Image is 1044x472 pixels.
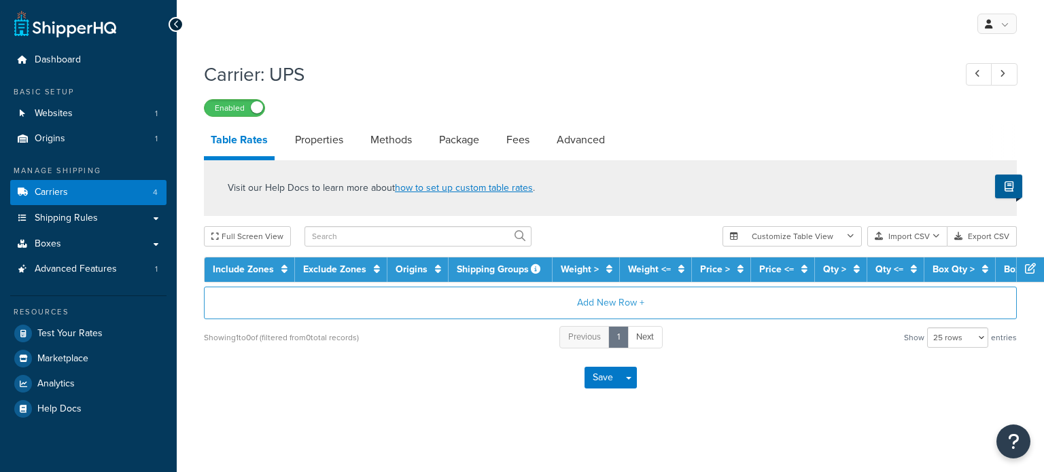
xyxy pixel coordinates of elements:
a: Next Record [991,63,1017,86]
button: Save [585,367,621,388]
a: Qty > [823,262,846,276]
input: Search [304,226,532,247]
li: Carriers [10,180,167,205]
a: Carriers4 [10,180,167,205]
span: 4 [153,187,158,198]
span: Dashboard [35,54,81,66]
button: Open Resource Center [996,424,1030,458]
button: Customize Table View [723,226,862,247]
a: Dashboard [10,48,167,73]
a: Websites1 [10,101,167,126]
a: Advanced Features1 [10,257,167,282]
a: 1 [608,326,629,348]
p: Visit our Help Docs to learn more about . [228,181,535,196]
a: Properties [288,124,350,156]
button: Export CSV [947,226,1017,247]
span: Shipping Rules [35,213,98,224]
span: Previous [568,330,601,343]
th: Shipping Groups [449,257,553,282]
li: Advanced Features [10,257,167,282]
span: Test Your Rates [37,328,103,340]
a: Fees [500,124,536,156]
a: Shipping Rules [10,206,167,231]
a: Boxes [10,232,167,257]
a: Analytics [10,371,167,396]
span: Analytics [37,378,75,390]
a: Next [627,326,663,348]
div: Manage Shipping [10,165,167,177]
a: Advanced [550,124,612,156]
li: Websites [10,101,167,126]
span: Advanced Features [35,264,117,275]
a: Table Rates [204,124,275,160]
span: entries [991,328,1017,347]
a: Previous Record [966,63,992,86]
a: Test Your Rates [10,321,167,346]
a: how to set up custom table rates [395,181,533,195]
span: 1 [155,264,158,275]
a: Price <= [759,262,794,276]
a: Include Zones [213,262,274,276]
button: Show Help Docs [995,175,1022,198]
span: Show [904,328,924,347]
div: Resources [10,306,167,318]
a: Weight > [561,262,599,276]
h1: Carrier: UPS [204,61,941,88]
span: Help Docs [37,403,82,415]
a: Qty <= [875,262,903,276]
span: Boxes [35,238,61,250]
a: Price > [700,262,730,276]
span: 1 [155,133,158,145]
a: Origins1 [10,126,167,151]
a: Previous [559,326,610,348]
a: Weight <= [628,262,671,276]
label: Enabled [205,100,264,116]
span: Websites [35,108,73,120]
button: Add New Row + [204,287,1017,319]
div: Showing 1 to 0 of (filtered from 0 total records) [204,328,359,347]
span: Next [636,330,654,343]
a: Package [432,124,486,156]
span: Marketplace [37,353,88,365]
a: Marketplace [10,346,167,371]
a: Help Docs [10,397,167,421]
span: Origins [35,133,65,145]
span: 1 [155,108,158,120]
a: Methods [364,124,419,156]
button: Full Screen View [204,226,291,247]
a: Box Qty > [933,262,975,276]
span: Carriers [35,187,68,198]
div: Basic Setup [10,86,167,98]
button: Import CSV [867,226,947,247]
a: Origins [396,262,428,276]
a: Exclude Zones [303,262,366,276]
li: Origins [10,126,167,151]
